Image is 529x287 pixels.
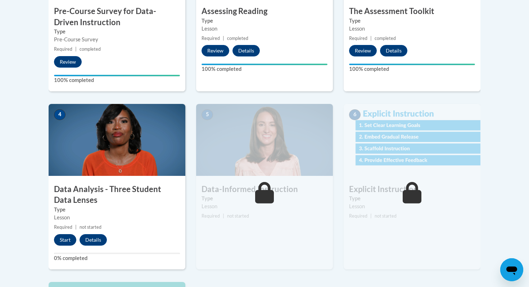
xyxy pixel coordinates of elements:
div: Your progress [349,64,475,65]
button: Details [232,45,260,56]
span: Required [349,213,367,219]
button: Review [202,45,229,56]
label: 100% completed [202,65,327,73]
h3: Data Analysis - Three Student Data Lenses [49,184,185,206]
div: Your progress [202,64,327,65]
span: not started [227,213,249,219]
img: Course Image [196,104,333,176]
label: Type [202,195,327,202]
span: | [370,36,372,41]
span: Required [349,36,367,41]
span: Required [202,36,220,41]
h3: Pre-Course Survey for Data-Driven Instruction [49,6,185,28]
span: completed [375,36,396,41]
div: Pre-Course Survey [54,36,180,44]
span: completed [80,46,101,52]
span: completed [227,36,248,41]
span: | [75,224,77,230]
label: Type [202,17,327,25]
label: Type [349,195,475,202]
button: Review [54,56,82,68]
h3: Data-Informed Instruction [196,184,333,195]
div: Lesson [54,214,180,222]
span: | [75,46,77,52]
span: 5 [202,109,213,120]
label: Type [54,206,180,214]
button: Review [349,45,377,56]
iframe: Button to launch messaging window [500,258,523,281]
label: 0% completed [54,254,180,262]
div: Lesson [202,202,327,210]
span: Required [54,224,72,230]
span: | [223,36,224,41]
img: Course Image [49,104,185,176]
span: | [370,213,372,219]
span: not started [80,224,101,230]
label: 100% completed [54,76,180,84]
div: Lesson [202,25,327,33]
h3: Explicit Instruction [344,184,480,195]
img: Course Image [344,104,480,176]
button: Details [380,45,407,56]
span: Required [202,213,220,219]
div: Your progress [54,75,180,76]
span: 4 [54,109,65,120]
h3: Assessing Reading [196,6,333,17]
span: not started [375,213,397,219]
span: Required [54,46,72,52]
button: Details [80,234,107,246]
label: Type [54,28,180,36]
label: Type [349,17,475,25]
span: 6 [349,109,361,120]
button: Start [54,234,76,246]
h3: The Assessment Toolkit [344,6,480,17]
span: | [223,213,224,219]
label: 100% completed [349,65,475,73]
div: Lesson [349,202,475,210]
div: Lesson [349,25,475,33]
